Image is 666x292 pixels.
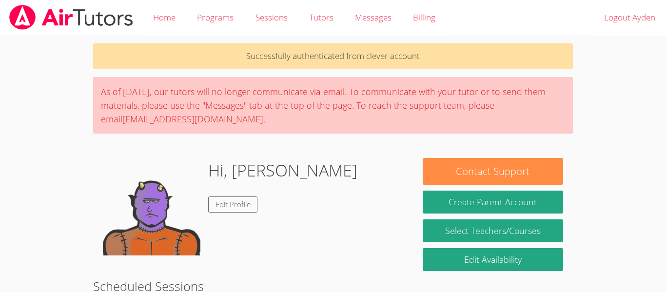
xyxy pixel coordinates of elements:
[423,191,563,214] button: Create Parent Account
[208,196,258,213] a: Edit Profile
[208,158,357,183] h1: Hi, [PERSON_NAME]
[8,5,134,30] img: airtutors_banner-c4298cdbf04f3fff15de1276eac7730deb9818008684d7c2e4769d2f7ddbe033.png
[423,158,563,185] button: Contact Support
[93,77,573,134] div: As of [DATE], our tutors will no longer communicate via email. To communicate with your tutor or ...
[93,43,573,69] p: Successfully authenticated from clever account
[103,158,200,255] img: default.png
[423,219,563,242] a: Select Teachers/Courses
[423,248,563,271] a: Edit Availability
[355,12,392,23] span: Messages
